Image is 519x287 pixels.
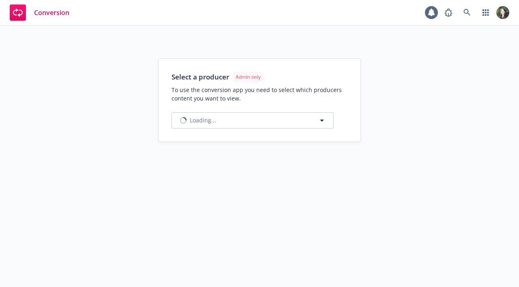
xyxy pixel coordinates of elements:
[172,86,347,103] span: To use the conversion app you need to select which producers content you want to view.
[190,116,216,124] span: Loading...
[496,6,509,19] img: photo
[34,9,69,16] span: Conversion
[478,4,494,21] a: Switch app
[459,4,475,21] a: Search
[172,112,334,129] button: Loading...
[6,1,73,24] a: Conversion
[440,4,457,21] a: Report a Bug
[172,73,229,81] h1: Select a producer
[236,73,261,81] span: Admin only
